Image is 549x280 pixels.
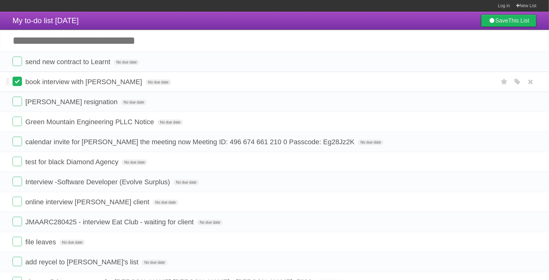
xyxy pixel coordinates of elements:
[13,16,79,25] span: My to-do list [DATE]
[59,240,85,245] span: No due date
[13,57,22,66] label: Done
[13,257,22,266] label: Done
[25,218,195,226] span: JMAARC280425 - interview Eat Club - waiting for client
[121,99,146,105] span: No due date
[481,14,536,27] a: SaveThis List
[13,177,22,186] label: Done
[13,197,22,206] label: Done
[25,198,151,206] span: online interview [PERSON_NAME] client
[25,158,120,166] span: test for black Diamond Agency
[25,138,356,146] span: calendar invite for [PERSON_NAME] the meeting now Meeting ID: 496 674 661 210 0 Passcode: Eg28Jz2K
[498,77,510,87] label: Star task
[508,18,529,24] b: This List
[13,117,22,126] label: Done
[153,200,178,205] span: No due date
[13,97,22,106] label: Done
[25,98,119,106] span: [PERSON_NAME] resignation
[13,217,22,226] label: Done
[13,137,22,146] label: Done
[13,157,22,166] label: Done
[25,78,144,86] span: book interview with [PERSON_NAME]
[122,160,147,165] span: No due date
[25,178,172,186] span: Interview -Software Developer (Evolve Surplus)
[114,59,139,65] span: No due date
[358,140,383,145] span: No due date
[25,58,112,66] span: send new contract to Learnt
[25,258,140,266] span: add reycel to [PERSON_NAME]'s list
[146,79,171,85] span: No due date
[142,260,167,265] span: No due date
[13,237,22,246] label: Done
[13,77,22,86] label: Done
[157,120,183,125] span: No due date
[25,238,58,246] span: file leaves
[197,220,223,225] span: No due date
[25,118,156,126] span: Green Mountain Engineering PLLC Notice
[173,180,199,185] span: No due date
